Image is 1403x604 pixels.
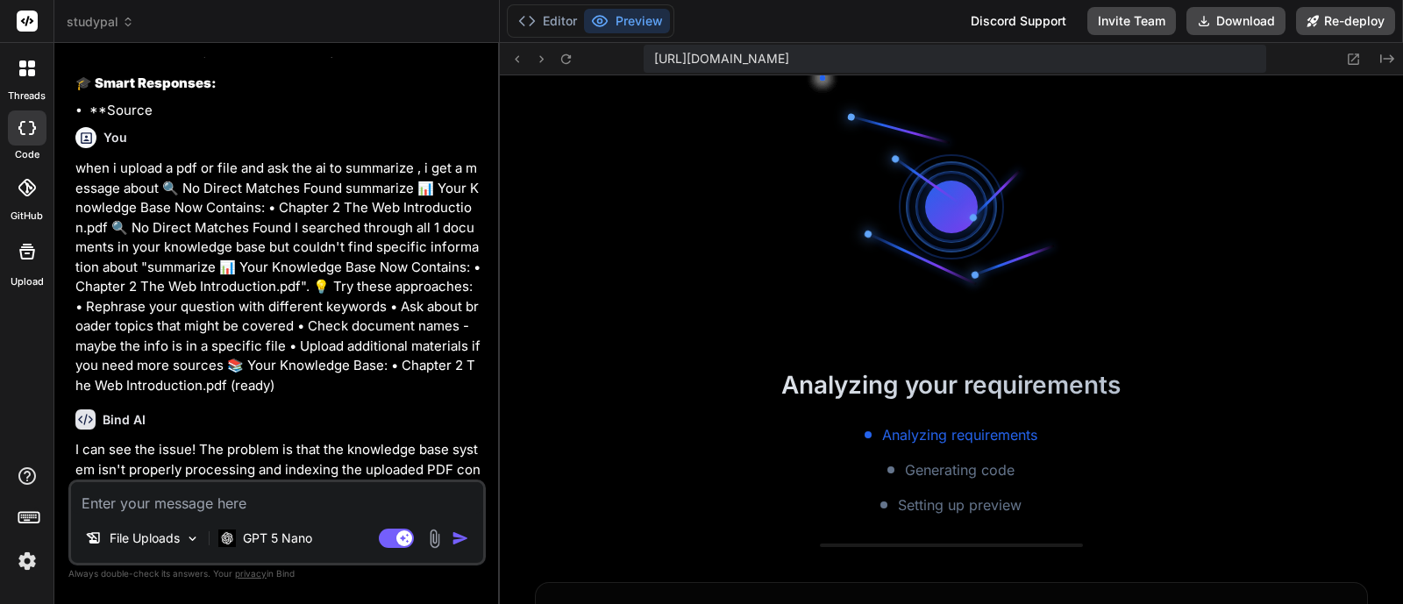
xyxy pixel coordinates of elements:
[75,440,482,519] p: I can see the issue! The problem is that the knowledge base system isn't properly processing and ...
[15,147,39,162] label: code
[898,494,1022,515] span: Setting up preview
[8,89,46,103] label: threads
[452,529,469,547] img: icon
[75,75,217,91] strong: 🎓 Smart Responses:
[185,531,200,546] img: Pick Models
[584,9,670,33] button: Preview
[12,546,42,576] img: settings
[235,568,267,579] span: privacy
[11,209,43,224] label: GitHub
[103,129,127,146] h6: You
[654,50,789,68] span: [URL][DOMAIN_NAME]
[511,9,584,33] button: Editor
[1186,7,1285,35] button: Download
[500,366,1403,403] h2: Analyzing your requirements
[11,274,44,289] label: Upload
[424,529,445,549] img: attachment
[960,7,1077,35] div: Discord Support
[218,529,236,546] img: GPT 5 Nano
[67,13,134,31] span: studypal
[905,459,1015,480] span: Generating code
[103,411,146,429] h6: Bind AI
[89,41,210,58] strong: Unlimited capacity
[882,424,1037,445] span: Analyzing requirements
[68,565,486,582] p: Always double-check its answers. Your in Bind
[75,159,482,395] p: when i upload a pdf or file and ask the ai to summarize , i get a message about 🔍 No Direct Match...
[1296,7,1395,35] button: Re-deploy
[243,529,312,547] p: GPT 5 Nano
[1087,7,1176,35] button: Invite Team
[110,529,180,547] p: File Uploads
